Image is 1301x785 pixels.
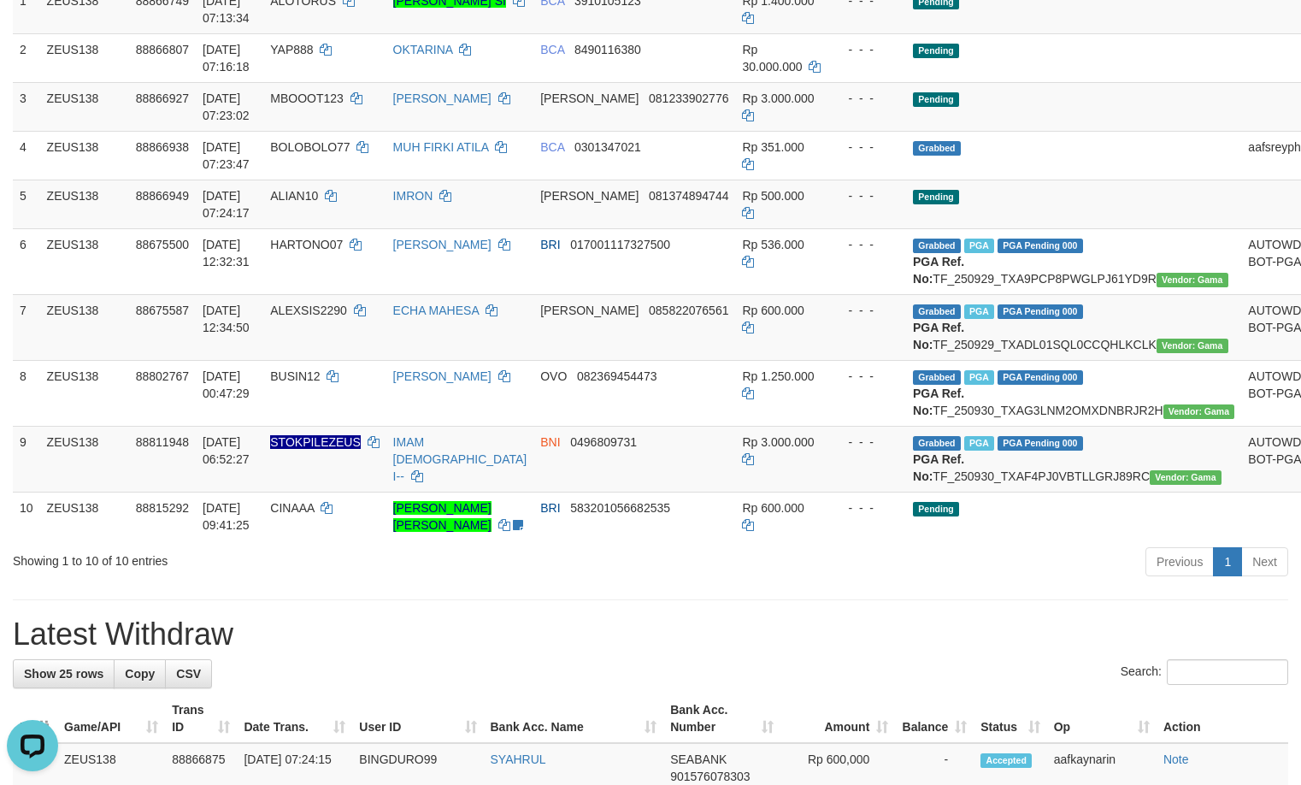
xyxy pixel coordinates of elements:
td: TF_250930_TXAF4PJ0VBTLLGRJ89RC [906,426,1241,492]
div: - - - [834,90,899,107]
a: Show 25 rows [13,659,115,688]
span: [DATE] 07:23:47 [203,140,250,171]
span: Copy 017001117327500 to clipboard [570,238,670,251]
span: BOLOBOLO77 [270,140,350,154]
span: 88866927 [136,91,189,105]
td: 10 [13,492,40,540]
span: 88675500 [136,238,189,251]
span: Rp 500.000 [742,189,804,203]
span: 88866807 [136,43,189,56]
span: ALIAN10 [270,189,318,203]
span: HARTONO07 [270,238,343,251]
span: 88866938 [136,140,189,154]
td: ZEUS138 [40,180,129,228]
span: PGA Pending [998,436,1083,451]
td: TF_250929_TXADL01SQL0CCQHLKCLK [906,294,1241,360]
span: Copy 081233902776 to clipboard [649,91,728,105]
span: Copy 081374894744 to clipboard [649,189,728,203]
span: OVO [540,369,567,383]
span: YAP888 [270,43,313,56]
a: [PERSON_NAME] [PERSON_NAME] [393,501,492,532]
span: Rp 536.000 [742,238,804,251]
th: Trans ID: activate to sort column ascending [165,694,237,743]
span: Accepted [980,753,1032,768]
td: 2 [13,33,40,82]
span: BRI [540,501,560,515]
th: Balance: activate to sort column ascending [895,694,974,743]
th: Date Trans.: activate to sort column ascending [237,694,352,743]
span: PGA Pending [998,239,1083,253]
span: 88675587 [136,304,189,317]
a: SYAHRUL [491,753,546,766]
span: Vendor URL: https://trx31.1velocity.biz [1150,470,1222,485]
span: PGA Pending [998,370,1083,385]
span: Copy 082369454473 to clipboard [577,369,656,383]
span: [DATE] 07:23:02 [203,91,250,122]
div: - - - [834,434,899,451]
span: Rp 30.000.000 [742,43,802,74]
span: CINAAA [270,501,314,515]
span: BRI [540,238,560,251]
span: Rp 351.000 [742,140,804,154]
span: Rp 3.000.000 [742,91,814,105]
div: - - - [834,236,899,253]
span: Copy 8490116380 to clipboard [574,43,641,56]
div: - - - [834,499,899,516]
span: [DATE] 12:32:31 [203,238,250,269]
th: Bank Acc. Number: activate to sort column ascending [663,694,780,743]
span: MBOOOT123 [270,91,344,105]
span: Grabbed [913,370,961,385]
td: ZEUS138 [40,294,129,360]
a: IMRON [393,189,433,203]
th: Game/API: activate to sort column ascending [57,694,165,743]
span: Show 25 rows [24,667,103,681]
b: PGA Ref. No: [913,387,964,417]
div: - - - [834,302,899,319]
td: ZEUS138 [40,492,129,540]
span: Copy 901576078303 to clipboard [670,770,750,783]
span: Nama rekening ada tanda titik/strip, harap diedit [270,435,361,449]
span: [PERSON_NAME] [540,304,639,317]
a: ECHA MAHESA [393,304,479,317]
span: [DATE] 07:24:17 [203,189,250,220]
td: TF_250929_TXA9PCP8PWGLPJ61YD9R [906,228,1241,294]
div: Showing 1 to 10 of 10 entries [13,546,529,570]
div: - - - [834,368,899,385]
td: 6 [13,228,40,294]
input: Search: [1167,659,1288,685]
span: Grabbed [913,436,961,451]
b: PGA Ref. No: [913,452,964,483]
span: Grabbed [913,141,961,156]
span: [DATE] 12:34:50 [203,304,250,334]
td: 9 [13,426,40,492]
th: Status: activate to sort column ascending [974,694,1046,743]
span: Pending [913,502,959,516]
a: 1 [1213,547,1242,576]
span: Marked by aafpengsreynich [964,304,994,319]
span: Marked by aaftrukkakada [964,239,994,253]
span: PGA Pending [998,304,1083,319]
span: 88811948 [136,435,189,449]
span: [DATE] 07:16:18 [203,43,250,74]
a: Previous [1145,547,1214,576]
span: Rp 600.000 [742,501,804,515]
span: Vendor URL: https://trx31.1velocity.biz [1157,273,1228,287]
th: Bank Acc. Name: activate to sort column ascending [484,694,664,743]
td: ZEUS138 [40,82,129,131]
a: Copy [114,659,166,688]
span: [DATE] 09:41:25 [203,501,250,532]
div: - - - [834,187,899,204]
td: 7 [13,294,40,360]
span: Copy 0496809731 to clipboard [570,435,637,449]
label: Search: [1121,659,1288,685]
td: 4 [13,131,40,180]
td: ZEUS138 [40,228,129,294]
button: Open LiveChat chat widget [7,7,58,58]
span: Copy [125,667,155,681]
a: MUH FIRKI ATILA [393,140,489,154]
span: Pending [913,44,959,58]
span: Rp 1.250.000 [742,369,814,383]
span: 88815292 [136,501,189,515]
span: Rp 600.000 [742,304,804,317]
span: Grabbed [913,304,961,319]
